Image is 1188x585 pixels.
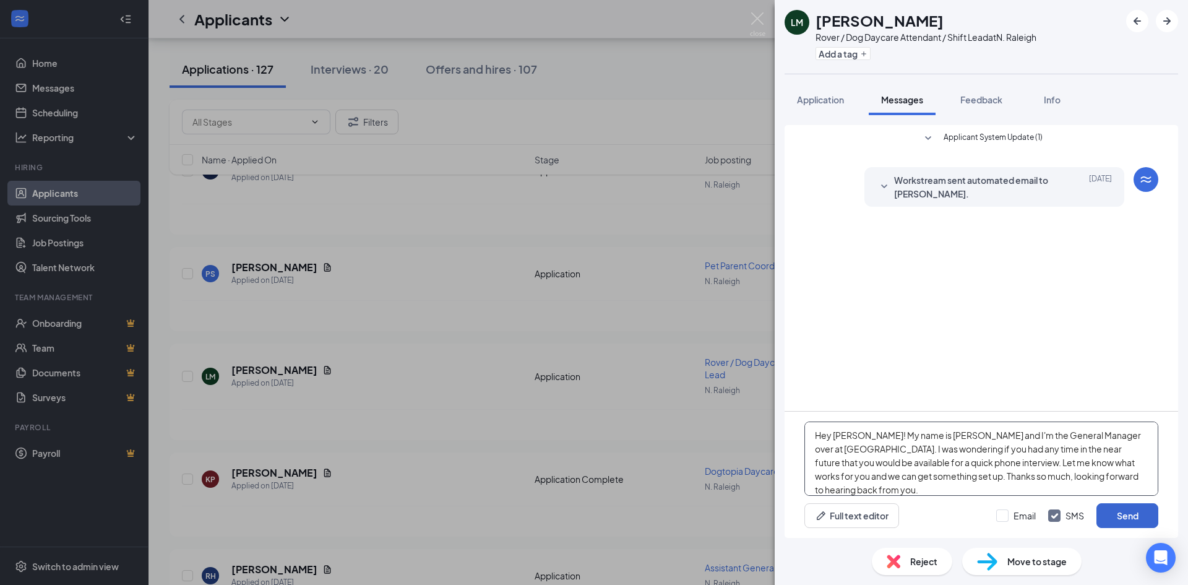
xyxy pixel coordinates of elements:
[1007,555,1067,568] span: Move to stage
[1138,172,1153,187] svg: WorkstreamLogo
[877,180,892,194] svg: SmallChevronDown
[1160,14,1174,28] svg: ArrowRight
[797,94,844,105] span: Application
[910,555,937,568] span: Reject
[881,94,923,105] span: Messages
[816,31,1036,43] div: Rover / Dog Daycare Attendant / Shift Lead at N. Raleigh
[1096,503,1158,528] button: Send
[1130,14,1145,28] svg: ArrowLeftNew
[960,94,1002,105] span: Feedback
[944,131,1043,146] span: Applicant System Update (1)
[804,422,1158,496] textarea: Hey [PERSON_NAME]! My name is [PERSON_NAME] and I'm the General Manager over at [GEOGRAPHIC_DATA]...
[894,173,1056,201] span: Workstream sent automated email to [PERSON_NAME].
[1146,543,1176,573] div: Open Intercom Messenger
[791,16,803,28] div: LM
[816,10,944,31] h1: [PERSON_NAME]
[1044,94,1061,105] span: Info
[1156,10,1178,32] button: ArrowRight
[804,503,899,528] button: Full text editorPen
[1089,173,1112,201] span: [DATE]
[1126,10,1148,32] button: ArrowLeftNew
[921,131,1043,146] button: SmallChevronDownApplicant System Update (1)
[921,131,936,146] svg: SmallChevronDown
[816,47,871,60] button: PlusAdd a tag
[860,50,867,58] svg: Plus
[815,509,827,522] svg: Pen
